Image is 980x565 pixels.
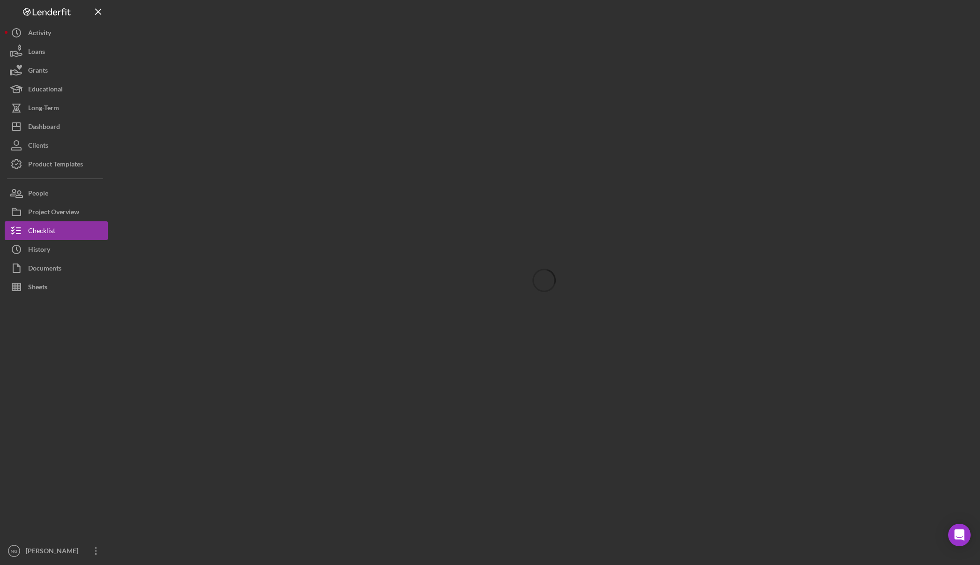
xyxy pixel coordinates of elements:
text: NG [11,549,17,554]
div: Grants [28,61,48,82]
div: People [28,184,48,205]
div: Loans [28,42,45,63]
button: Sheets [5,278,108,296]
div: Educational [28,80,63,101]
div: Checklist [28,221,55,242]
button: Loans [5,42,108,61]
div: History [28,240,50,261]
button: People [5,184,108,203]
button: Long-Term [5,98,108,117]
div: Open Intercom Messenger [948,524,971,546]
button: Activity [5,23,108,42]
div: Product Templates [28,155,83,176]
div: Project Overview [28,203,79,224]
div: Clients [28,136,48,157]
div: Sheets [28,278,47,299]
div: Long-Term [28,98,59,120]
div: Activity [28,23,51,45]
button: Educational [5,80,108,98]
button: Project Overview [5,203,108,221]
button: Product Templates [5,155,108,173]
div: Documents [28,259,61,280]
button: Documents [5,259,108,278]
button: Grants [5,61,108,80]
button: NG[PERSON_NAME] [5,542,108,560]
div: Dashboard [28,117,60,138]
button: History [5,240,108,259]
div: [PERSON_NAME] [23,542,84,563]
button: Dashboard [5,117,108,136]
button: Clients [5,136,108,155]
button: Checklist [5,221,108,240]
